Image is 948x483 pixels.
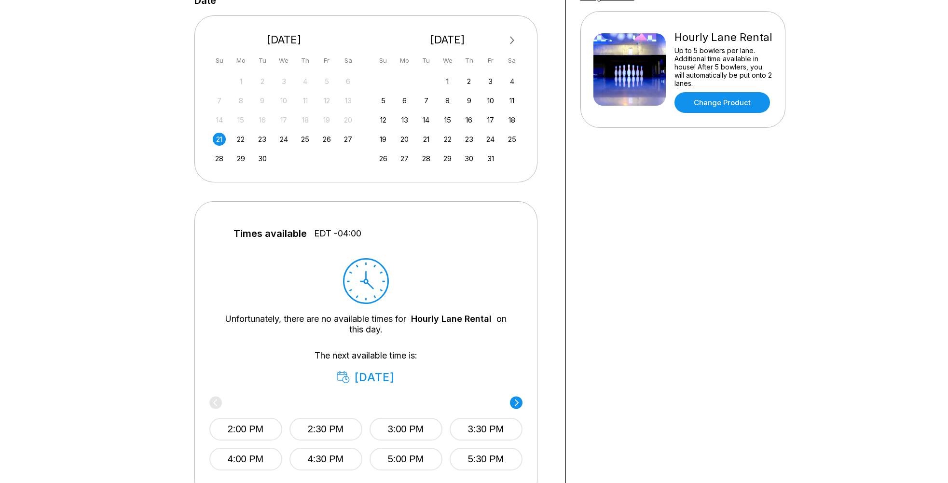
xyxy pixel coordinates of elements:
div: Not available Friday, September 19th, 2025 [320,113,333,126]
div: Choose Friday, October 17th, 2025 [484,113,497,126]
div: Choose Saturday, October 11th, 2025 [506,94,519,107]
button: 5:00 PM [370,448,442,470]
div: Sa [506,54,519,67]
div: Choose Monday, September 22nd, 2025 [234,133,247,146]
div: Choose Thursday, October 16th, 2025 [463,113,476,126]
div: Fr [320,54,333,67]
div: month 2025-09 [212,74,357,165]
div: Not available Tuesday, September 2nd, 2025 [256,75,269,88]
div: Unfortunately, there are no available times for on this day. [224,314,508,335]
button: 4:00 PM [209,448,282,470]
div: Choose Friday, October 10th, 2025 [484,94,497,107]
div: Not available Friday, September 5th, 2025 [320,75,333,88]
button: 5:30 PM [450,448,522,470]
div: Choose Wednesday, October 29th, 2025 [441,152,454,165]
div: Choose Tuesday, October 14th, 2025 [420,113,433,126]
div: Choose Wednesday, October 15th, 2025 [441,113,454,126]
div: Not available Saturday, September 6th, 2025 [342,75,355,88]
div: Sa [342,54,355,67]
img: Hourly Lane Rental [593,33,666,106]
div: Choose Monday, October 13th, 2025 [398,113,411,126]
div: Hourly Lane Rental [674,31,772,44]
div: Not available Tuesday, September 9th, 2025 [256,94,269,107]
div: Up to 5 bowlers per lane. Additional time available in house! After 5 bowlers, you will automatic... [674,46,772,87]
div: The next available time is: [224,350,508,384]
span: EDT -04:00 [314,228,361,239]
div: Choose Sunday, October 12th, 2025 [377,113,390,126]
div: Choose Sunday, October 19th, 2025 [377,133,390,146]
button: 4:30 PM [289,448,362,470]
div: Choose Thursday, October 2nd, 2025 [463,75,476,88]
div: Not available Monday, September 1st, 2025 [234,75,247,88]
div: Not available Monday, September 8th, 2025 [234,94,247,107]
div: Choose Thursday, October 9th, 2025 [463,94,476,107]
button: 3:30 PM [450,418,522,441]
div: Choose Tuesday, September 23rd, 2025 [256,133,269,146]
button: Next Month [505,33,520,48]
div: [DATE] [373,33,522,46]
div: Not available Wednesday, September 17th, 2025 [277,113,290,126]
div: Choose Friday, October 3rd, 2025 [484,75,497,88]
div: Choose Tuesday, September 30th, 2025 [256,152,269,165]
div: Choose Wednesday, October 8th, 2025 [441,94,454,107]
div: month 2025-10 [375,74,520,165]
div: Fr [484,54,497,67]
div: Choose Tuesday, October 21st, 2025 [420,133,433,146]
div: Not available Wednesday, September 3rd, 2025 [277,75,290,88]
button: 3:00 PM [370,418,442,441]
div: Choose Monday, October 6th, 2025 [398,94,411,107]
div: Su [213,54,226,67]
div: Th [299,54,312,67]
div: Choose Monday, October 27th, 2025 [398,152,411,165]
a: Change Product [674,92,770,113]
div: Choose Sunday, October 5th, 2025 [377,94,390,107]
div: We [277,54,290,67]
div: Choose Tuesday, October 28th, 2025 [420,152,433,165]
div: Tu [420,54,433,67]
div: Not available Tuesday, September 16th, 2025 [256,113,269,126]
div: Choose Friday, October 24th, 2025 [484,133,497,146]
div: Not available Sunday, September 7th, 2025 [213,94,226,107]
div: Choose Saturday, October 4th, 2025 [506,75,519,88]
div: Choose Sunday, September 21st, 2025 [213,133,226,146]
div: Choose Thursday, October 23rd, 2025 [463,133,476,146]
div: Not available Thursday, September 18th, 2025 [299,113,312,126]
div: Choose Saturday, September 27th, 2025 [342,133,355,146]
button: 2:00 PM [209,418,282,441]
div: Tu [256,54,269,67]
div: Choose Sunday, September 28th, 2025 [213,152,226,165]
div: Not available Wednesday, September 10th, 2025 [277,94,290,107]
div: Choose Wednesday, October 22nd, 2025 [441,133,454,146]
div: [DATE] [337,371,395,384]
div: Not available Thursday, September 11th, 2025 [299,94,312,107]
div: Choose Friday, September 26th, 2025 [320,133,333,146]
div: Mo [398,54,411,67]
span: Times available [234,228,307,239]
div: Choose Wednesday, October 1st, 2025 [441,75,454,88]
div: We [441,54,454,67]
div: Choose Monday, October 20th, 2025 [398,133,411,146]
div: Choose Saturday, October 18th, 2025 [506,113,519,126]
div: Choose Thursday, October 30th, 2025 [463,152,476,165]
div: Not available Sunday, September 14th, 2025 [213,113,226,126]
div: Th [463,54,476,67]
div: Not available Saturday, September 20th, 2025 [342,113,355,126]
div: Choose Monday, September 29th, 2025 [234,152,247,165]
a: Hourly Lane Rental [411,314,492,324]
div: Choose Tuesday, October 7th, 2025 [420,94,433,107]
div: Choose Saturday, October 25th, 2025 [506,133,519,146]
button: 2:30 PM [289,418,362,441]
div: [DATE] [209,33,359,46]
div: Su [377,54,390,67]
div: Not available Friday, September 12th, 2025 [320,94,333,107]
div: Choose Friday, October 31st, 2025 [484,152,497,165]
div: Choose Thursday, September 25th, 2025 [299,133,312,146]
div: Not available Saturday, September 13th, 2025 [342,94,355,107]
div: Choose Sunday, October 26th, 2025 [377,152,390,165]
div: Choose Wednesday, September 24th, 2025 [277,133,290,146]
div: Mo [234,54,247,67]
div: Not available Monday, September 15th, 2025 [234,113,247,126]
div: Not available Thursday, September 4th, 2025 [299,75,312,88]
